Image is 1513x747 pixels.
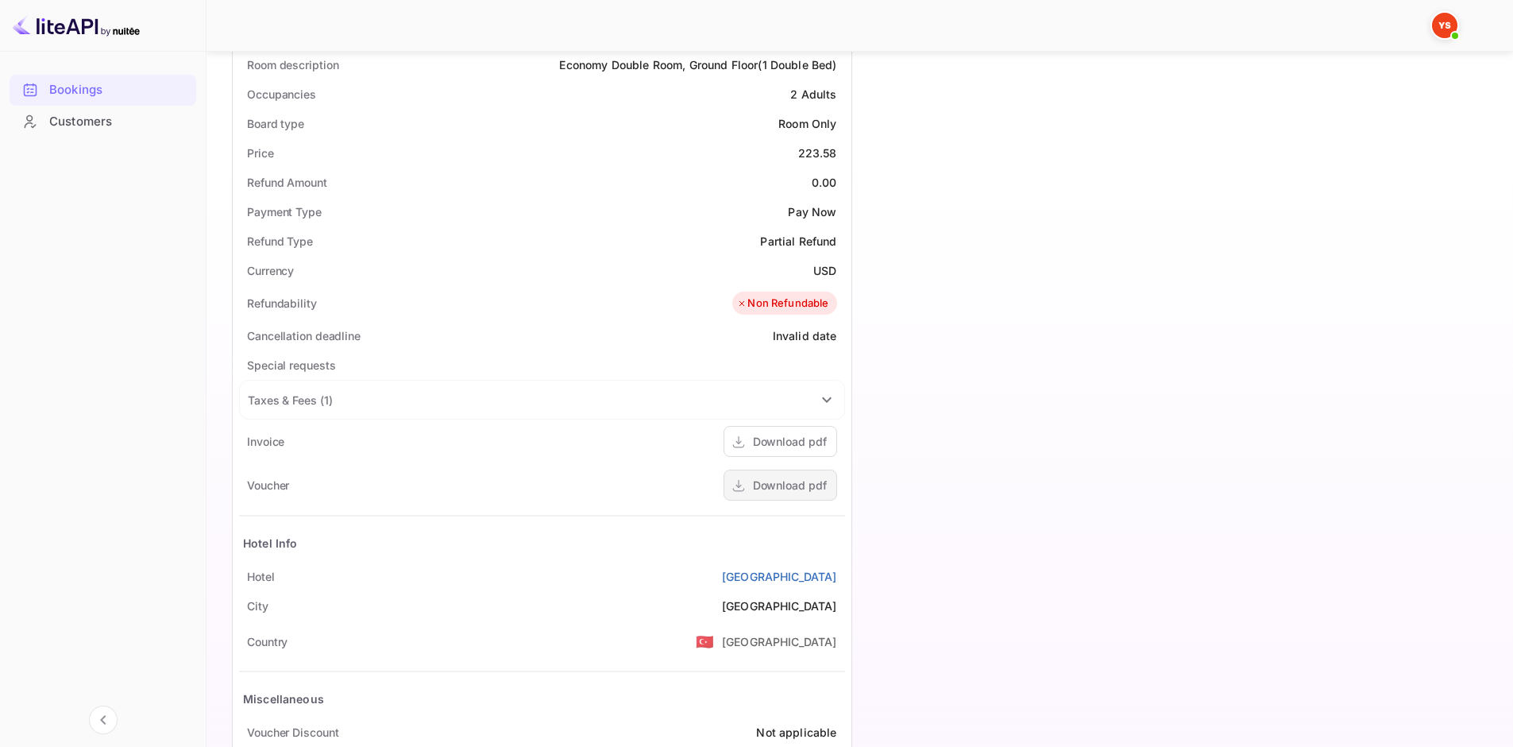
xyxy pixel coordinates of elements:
[1432,13,1457,38] img: Yandex Support
[722,568,837,585] a: [GEOGRAPHIC_DATA]
[49,113,188,131] div: Customers
[10,106,196,137] div: Customers
[788,203,836,220] div: Pay Now
[247,262,294,279] div: Currency
[756,724,836,741] div: Not applicable
[10,106,196,136] a: Customers
[722,598,837,614] div: [GEOGRAPHIC_DATA]
[240,381,844,419] div: Taxes & Fees (1)
[760,233,836,250] div: Partial Refund
[10,75,196,104] a: Bookings
[10,75,196,106] div: Bookings
[247,86,316,103] div: Occupancies
[243,691,324,707] div: Miscellaneous
[753,433,827,450] div: Download pdf
[89,706,118,734] button: Collapse navigation
[247,174,327,191] div: Refund Amount
[778,115,836,132] div: Room Only
[247,598,268,614] div: City
[247,477,289,493] div: Voucher
[247,568,275,585] div: Hotel
[773,327,837,344] div: Invalid date
[247,233,313,250] div: Refund Type
[247,145,274,161] div: Price
[247,327,361,344] div: Cancellation deadline
[13,13,140,38] img: LiteAPI logo
[247,295,317,312] div: Refundability
[736,296,828,312] div: Non Refundable
[722,633,837,650] div: [GEOGRAPHIC_DATA]
[247,115,304,132] div: Board type
[247,724,338,741] div: Voucher Discount
[247,357,335,373] div: Special requests
[247,56,338,73] div: Room description
[247,203,322,220] div: Payment Type
[247,433,284,450] div: Invoice
[243,535,298,552] div: Hotel Info
[49,81,188,99] div: Bookings
[753,477,827,493] div: Download pdf
[812,174,837,191] div: 0.00
[248,392,332,408] div: Taxes & Fees ( 1 )
[813,262,836,279] div: USD
[798,145,837,161] div: 223.58
[247,633,288,650] div: Country
[696,627,714,656] span: United States
[559,56,836,73] div: Economy Double Room, Ground Floor(1 Double Bed)
[790,86,836,103] div: 2 Adults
